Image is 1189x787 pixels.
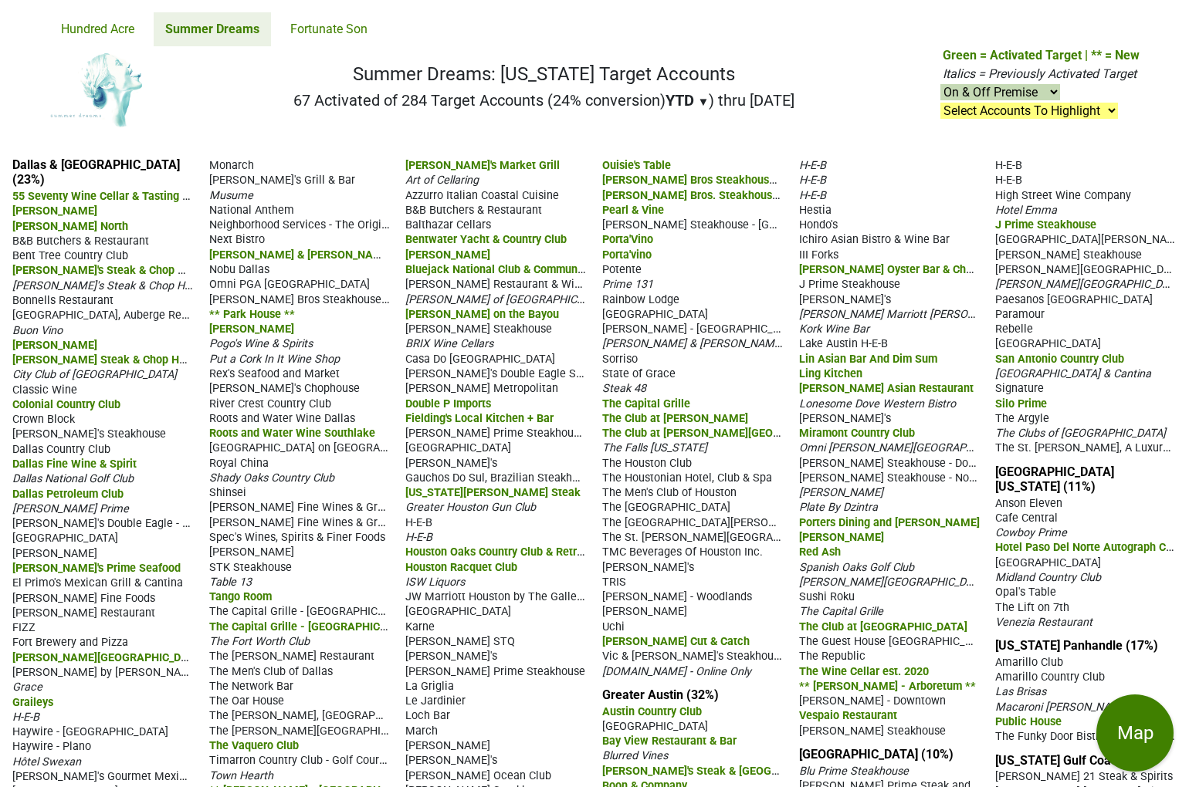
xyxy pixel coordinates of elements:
[995,367,1151,380] span: [GEOGRAPHIC_DATA] & Cantina
[602,441,707,454] span: The Falls [US_STATE]
[405,576,465,589] span: ISW Liquors
[405,501,536,514] span: Greater Houston Gun Club
[209,382,360,395] span: [PERSON_NAME]'s Chophouse
[995,753,1150,768] a: [US_STATE] Gulf Coast (0%)
[799,501,878,514] span: Plate By Dzintra
[602,635,750,648] span: [PERSON_NAME] Cut & Catch
[602,397,690,410] span: The Capital Grille
[602,515,926,529] span: The [GEOGRAPHIC_DATA][PERSON_NAME], [GEOGRAPHIC_DATA]
[799,233,950,246] span: Ichiro Asian Bistro & Wine Bar
[602,308,708,321] span: [GEOGRAPHIC_DATA]
[209,457,269,470] span: Royal China
[293,63,795,86] h1: Summer Dreams: [US_STATE] Target Accounts
[995,571,1101,584] span: Midland Country Club
[209,353,340,366] span: Put a Cork In It Wine Shop
[405,650,497,663] span: [PERSON_NAME]'s
[12,278,489,292] span: [PERSON_NAME]'s Steak & Chop House [PERSON_NAME][GEOGRAPHIC_DATA]/[PERSON_NAME]
[799,218,838,231] span: Hondo's
[799,633,994,648] span: The Guest House [GEOGRAPHIC_DATA]
[209,590,272,603] span: Tango Room
[12,294,113,307] span: Bonnells Restaurant
[799,174,826,187] span: H-E-B
[49,12,146,46] a: Hundred Acre
[995,715,1062,728] span: Public House
[209,159,254,172] span: Monarch
[209,708,428,722] span: The [PERSON_NAME], [GEOGRAPHIC_DATA]
[995,601,1069,614] span: The Lift on 7th
[995,412,1049,425] span: The Argyle
[799,189,826,202] span: H-E-B
[995,427,1166,440] span: The Clubs of [GEOGRAPHIC_DATA]
[209,263,269,276] span: Nobu Dallas
[405,605,511,618] span: [GEOGRAPHIC_DATA]
[12,235,149,248] span: B&B Butchers & Restaurant
[995,218,1096,231] span: J Prime Steakhouse
[799,278,900,291] span: J Prime Steakhouse
[995,526,1067,539] span: Cowboy Prime
[12,592,155,605] span: [PERSON_NAME] Fine Foods
[12,576,183,589] span: El Primo's Mexican Grill & Cantina
[12,502,129,515] span: [PERSON_NAME] Prime
[995,189,1131,202] span: High Street Wine Company
[799,470,1027,485] span: [PERSON_NAME] Steakhouse - Northside ATX
[405,665,585,678] span: [PERSON_NAME] Prime Steakhouse
[209,427,375,440] span: Roots and Water Wine Southlake
[602,248,652,262] span: Porta'vino
[405,635,515,648] span: [PERSON_NAME] STQ
[602,749,668,762] span: Blurred Vines
[405,531,432,544] span: H-E-B
[405,589,590,603] span: JW Marriott Houston by The Galleria
[602,648,785,663] span: Vic & [PERSON_NAME]'s Steakhouse
[799,248,838,262] span: III Forks
[799,159,826,172] span: H-E-B
[209,619,415,633] span: The Capital Grille - [GEOGRAPHIC_DATA]
[209,471,334,485] span: Shady Oaks Country Club
[12,636,128,649] span: Fort Brewery and Pizza
[12,606,155,620] span: [PERSON_NAME] Restaurant
[405,366,628,380] span: [PERSON_NAME]'s Double Eagle Steakhouse
[12,547,97,560] span: [PERSON_NAME]
[12,368,177,381] span: City Club of [GEOGRAPHIC_DATA]
[799,694,946,708] span: [PERSON_NAME] - Downtown
[995,382,1044,395] span: Signature
[12,324,63,337] span: Buon Vino
[12,725,168,738] span: Haywire - [GEOGRAPHIC_DATA]
[602,471,772,485] span: The Houstonian Hotel, Club & Spa
[209,650,374,663] span: The [PERSON_NAME] Restaurant
[995,248,1142,262] span: [PERSON_NAME] Steakhouse
[602,545,763,559] span: TMC Beverages Of Houston Inc.
[799,367,862,380] span: Ling Kitchen
[12,755,81,768] span: Hôtel Swexan
[209,603,412,618] span: The Capital Grille - [GEOGRAPHIC_DATA]
[12,339,97,352] span: [PERSON_NAME]
[995,556,1101,569] span: [GEOGRAPHIC_DATA]
[799,516,980,529] span: Porters Dining and [PERSON_NAME]
[405,470,596,485] span: Gauchos Do Sul, Brazilian Steakhouse
[602,590,752,603] span: [PERSON_NAME] - Woodlands
[666,91,694,110] span: YTD
[995,586,1056,599] span: Opal's Table
[405,457,497,470] span: [PERSON_NAME]'s
[602,233,653,246] span: Porta'Vino
[602,735,737,748] span: Bay View Restaurant & Bar
[602,321,802,336] span: [PERSON_NAME] - [GEOGRAPHIC_DATA]
[209,739,299,752] span: The Vaquero Club
[995,353,1124,366] span: San Antonio Country Club
[405,233,567,246] span: Bentwater Yacht & Country Club
[293,91,795,110] h2: 67 Activated of 284 Target Accounts (24% conversion) ) thru [DATE]
[602,367,676,380] span: State of Grace
[405,544,593,559] span: Houston Oaks Country Club & Retreat
[405,276,607,291] span: [PERSON_NAME] Restaurant & Wine Bar
[12,383,77,397] span: Classic Wine
[405,353,555,366] span: Casa Do [GEOGRAPHIC_DATA]
[995,616,1092,629] span: Venezia Restaurant
[995,685,1046,698] span: Las Brisas
[995,701,1136,714] span: Macaroni [PERSON_NAME]'s
[943,48,1140,62] span: Green = Activated Target | ** = New
[12,458,137,471] span: Dallas Fine Wine & Spirit
[12,515,288,530] span: [PERSON_NAME]'s Double Eagle - [GEOGRAPHIC_DATA]
[995,770,1173,783] span: [PERSON_NAME] 21 Steak & Spirits
[209,561,292,574] span: STK Steakhouse
[602,665,751,678] span: [DOMAIN_NAME] - Online Only
[209,189,253,202] span: Musume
